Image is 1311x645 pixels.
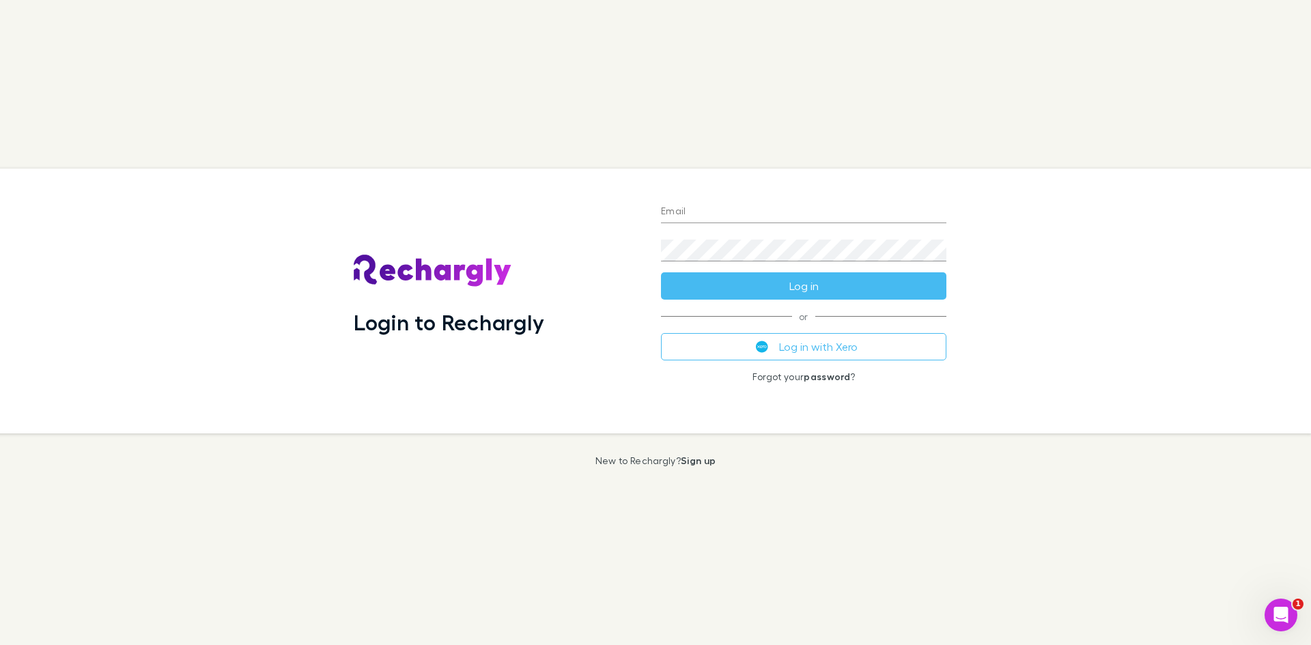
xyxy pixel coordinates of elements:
span: or [661,316,946,317]
img: Rechargly's Logo [354,255,512,287]
button: Log in with Xero [661,333,946,360]
p: Forgot your ? [661,371,946,382]
h1: Login to Rechargly [354,309,544,335]
button: Log in [661,272,946,300]
a: Sign up [681,455,716,466]
iframe: Intercom live chat [1265,599,1297,631]
p: New to Rechargly? [595,455,716,466]
img: Xero's logo [756,341,768,353]
a: password [804,371,850,382]
span: 1 [1293,599,1303,610]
